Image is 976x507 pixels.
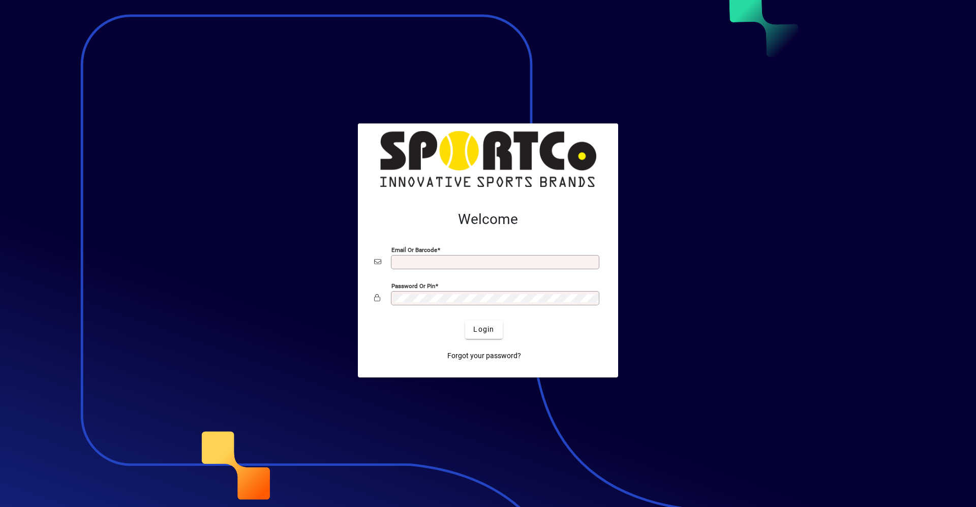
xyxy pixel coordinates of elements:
[447,351,521,361] span: Forgot your password?
[443,347,525,365] a: Forgot your password?
[391,246,437,253] mat-label: Email or Barcode
[473,324,494,335] span: Login
[391,282,435,289] mat-label: Password or Pin
[465,321,502,339] button: Login
[374,211,602,228] h2: Welcome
